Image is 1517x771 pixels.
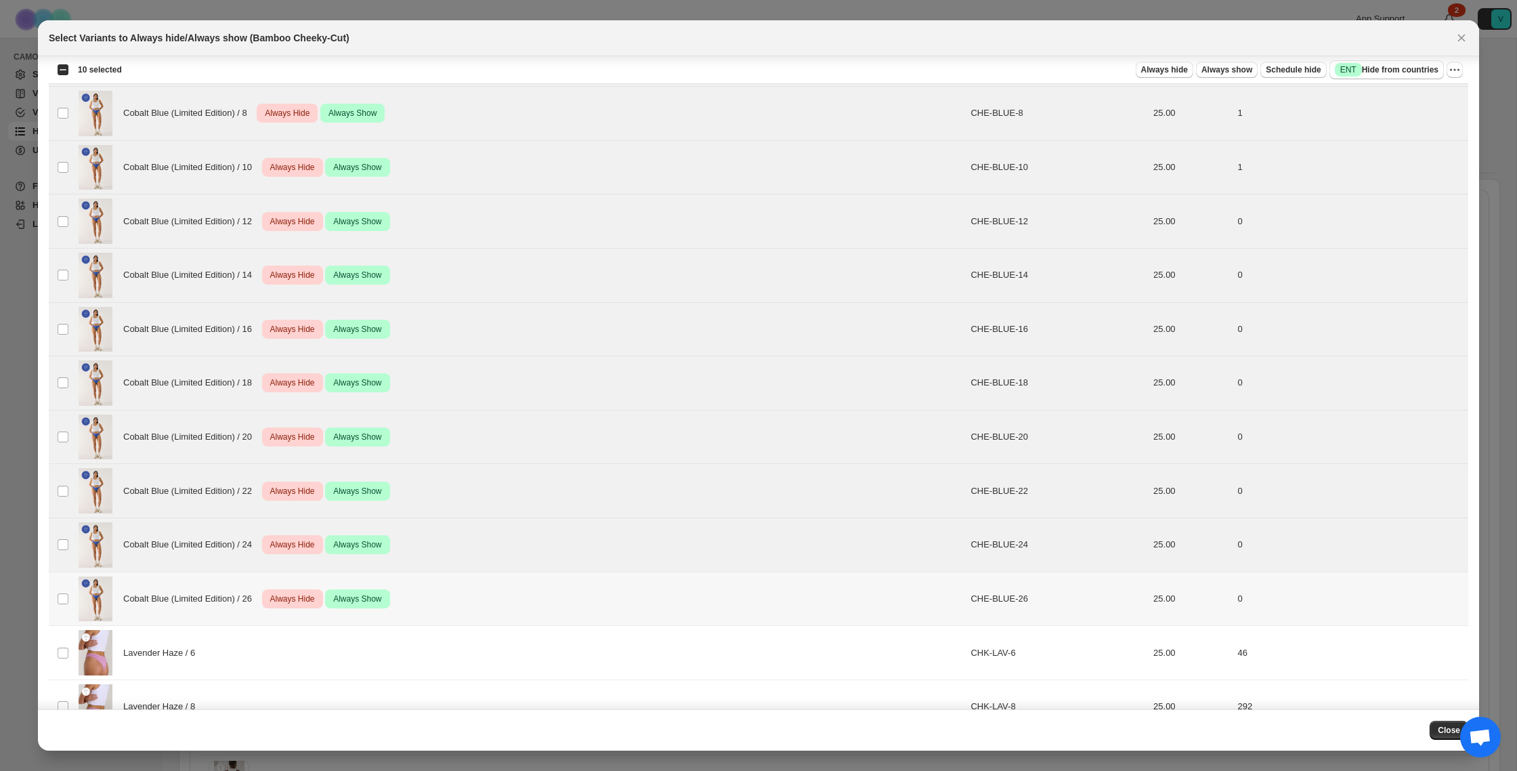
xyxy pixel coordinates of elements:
[1149,194,1233,249] td: 25.00
[123,161,259,174] span: Cobalt Blue (Limited Edition) / 10
[1141,64,1188,75] span: Always hide
[1149,572,1233,626] td: 25.00
[1196,62,1258,78] button: Always show
[123,700,202,713] span: Lavender Haze / 8
[1149,248,1233,302] td: 25.00
[330,537,384,553] span: Always Show
[1201,64,1252,75] span: Always show
[123,106,255,120] span: Cobalt Blue (Limited Edition) / 8
[268,159,318,175] span: Always Hide
[123,484,259,498] span: Cobalt Blue (Limited Edition) / 22
[79,199,112,244] img: 9_c428428a-c8d0-4ce0-8076-f906dcdaa402.jpg
[123,430,259,444] span: Cobalt Blue (Limited Edition) / 20
[123,215,259,228] span: Cobalt Blue (Limited Edition) / 12
[79,307,112,352] img: 9_c428428a-c8d0-4ce0-8076-f906dcdaa402.jpg
[268,537,318,553] span: Always Hide
[1149,626,1233,680] td: 25.00
[1260,62,1326,78] button: Schedule hide
[1149,302,1233,356] td: 25.00
[330,429,384,445] span: Always Show
[123,646,202,660] span: Lavender Haze / 6
[268,375,318,391] span: Always Hide
[79,145,112,190] img: 9_c428428a-c8d0-4ce0-8076-f906dcdaa402.jpg
[1234,680,1468,734] td: 292
[1335,63,1438,77] span: Hide from countries
[966,410,1149,464] td: CHE-BLUE-20
[1234,410,1468,464] td: 0
[268,267,318,283] span: Always Hide
[1149,464,1233,518] td: 25.00
[79,630,112,675] img: 4_6808104c-da29-41b9-8ebe-77a1cb24976b.jpg
[79,684,112,730] img: 4_6808104c-da29-41b9-8ebe-77a1cb24976b.jpg
[966,680,1149,734] td: CHK-LAV-8
[268,429,318,445] span: Always Hide
[1329,60,1444,79] button: SuccessENTHide from countries
[330,267,384,283] span: Always Show
[268,321,318,337] span: Always Hide
[330,159,384,175] span: Always Show
[78,64,122,75] span: 10 selected
[49,31,349,45] h2: Select Variants to Always hide/Always show (Bamboo Cheeky-Cut)
[123,376,259,390] span: Cobalt Blue (Limited Edition) / 18
[1234,518,1468,572] td: 0
[1149,518,1233,572] td: 25.00
[1234,140,1468,194] td: 1
[79,360,112,406] img: 9_c428428a-c8d0-4ce0-8076-f906dcdaa402.jpg
[330,321,384,337] span: Always Show
[1136,62,1193,78] button: Always hide
[966,248,1149,302] td: CHE-BLUE-14
[1149,410,1233,464] td: 25.00
[268,483,318,499] span: Always Hide
[966,140,1149,194] td: CHE-BLUE-10
[79,253,112,298] img: 9_c428428a-c8d0-4ce0-8076-f906dcdaa402.jpg
[262,105,312,121] span: Always Hide
[1452,28,1471,47] button: Close
[1234,248,1468,302] td: 0
[330,483,384,499] span: Always Show
[1438,725,1460,736] span: Close
[966,572,1149,626] td: CHE-BLUE-26
[966,518,1149,572] td: CHE-BLUE-24
[268,591,318,607] span: Always Hide
[1234,464,1468,518] td: 0
[1234,302,1468,356] td: 0
[1149,356,1233,411] td: 25.00
[1234,356,1468,411] td: 0
[123,592,259,606] span: Cobalt Blue (Limited Edition) / 26
[79,415,112,460] img: 9_c428428a-c8d0-4ce0-8076-f906dcdaa402.jpg
[1430,721,1468,740] button: Close
[1149,140,1233,194] td: 25.00
[123,538,259,551] span: Cobalt Blue (Limited Edition) / 24
[966,356,1149,411] td: CHE-BLUE-18
[1234,194,1468,249] td: 0
[966,464,1149,518] td: CHE-BLUE-22
[966,626,1149,680] td: CHK-LAV-6
[330,591,384,607] span: Always Show
[1460,717,1501,757] a: Open chat
[79,522,112,568] img: 9_c428428a-c8d0-4ce0-8076-f906dcdaa402.jpg
[326,105,379,121] span: Always Show
[330,213,384,230] span: Always Show
[1340,64,1356,75] span: ENT
[268,213,318,230] span: Always Hide
[1234,86,1468,140] td: 1
[79,468,112,514] img: 9_c428428a-c8d0-4ce0-8076-f906dcdaa402.jpg
[1234,626,1468,680] td: 46
[966,194,1149,249] td: CHE-BLUE-12
[123,322,259,336] span: Cobalt Blue (Limited Edition) / 16
[1149,680,1233,734] td: 25.00
[966,86,1149,140] td: CHE-BLUE-8
[966,302,1149,356] td: CHE-BLUE-16
[1149,86,1233,140] td: 25.00
[123,268,259,282] span: Cobalt Blue (Limited Edition) / 14
[1266,64,1321,75] span: Schedule hide
[330,375,384,391] span: Always Show
[79,91,112,136] img: 9_c428428a-c8d0-4ce0-8076-f906dcdaa402.jpg
[79,577,112,622] img: 9_c428428a-c8d0-4ce0-8076-f906dcdaa402.jpg
[1234,572,1468,626] td: 0
[1447,62,1463,78] button: More actions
